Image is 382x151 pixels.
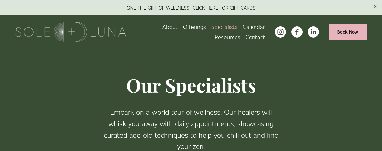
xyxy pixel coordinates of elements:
a: About [162,21,178,32]
a: Contact [246,32,265,42]
a: Calendar [243,21,265,32]
a: Specialists [211,21,238,32]
img: Sole + Luna [15,22,126,42]
a: LinkedIn [308,26,319,38]
h1: Our Specialists [103,74,279,97]
a: folder dropdown [215,32,240,42]
a: facebook-unauth [291,26,303,38]
a: Book Now [329,24,367,40]
span: Offerings [183,22,206,31]
a: folder dropdown [183,21,206,32]
span: Resources [215,32,240,41]
a: instagram-unauth [275,26,286,38]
